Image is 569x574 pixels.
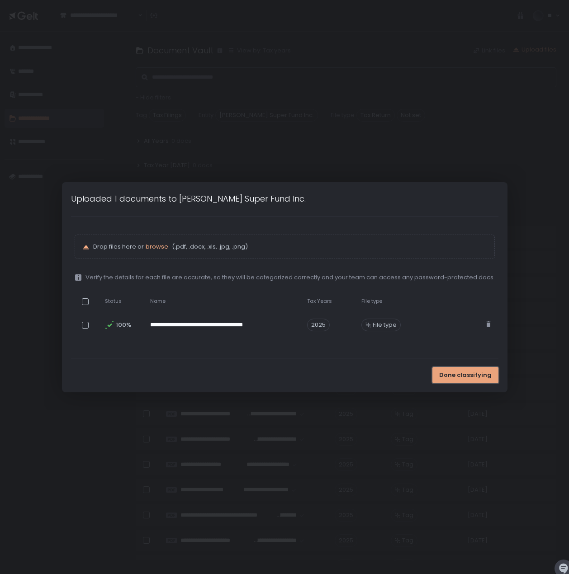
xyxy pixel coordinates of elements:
span: Done classifying [439,371,492,379]
span: File type [373,321,397,329]
span: browse [146,242,168,251]
span: Tax Years [307,298,332,305]
span: (.pdf, .docx, .xls, .jpg, .png) [170,243,248,251]
span: Verify the details for each file are accurate, so they will be categorized correctly and your tea... [85,273,495,282]
span: File type [361,298,382,305]
p: Drop files here or [93,243,487,251]
h1: Uploaded 1 documents to [PERSON_NAME] Super Fund Inc. [71,193,306,205]
button: browse [146,243,168,251]
span: Name [150,298,166,305]
span: 100% [116,321,130,329]
button: Done classifying [432,367,498,383]
span: Status [105,298,122,305]
span: 2025 [307,319,330,331]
